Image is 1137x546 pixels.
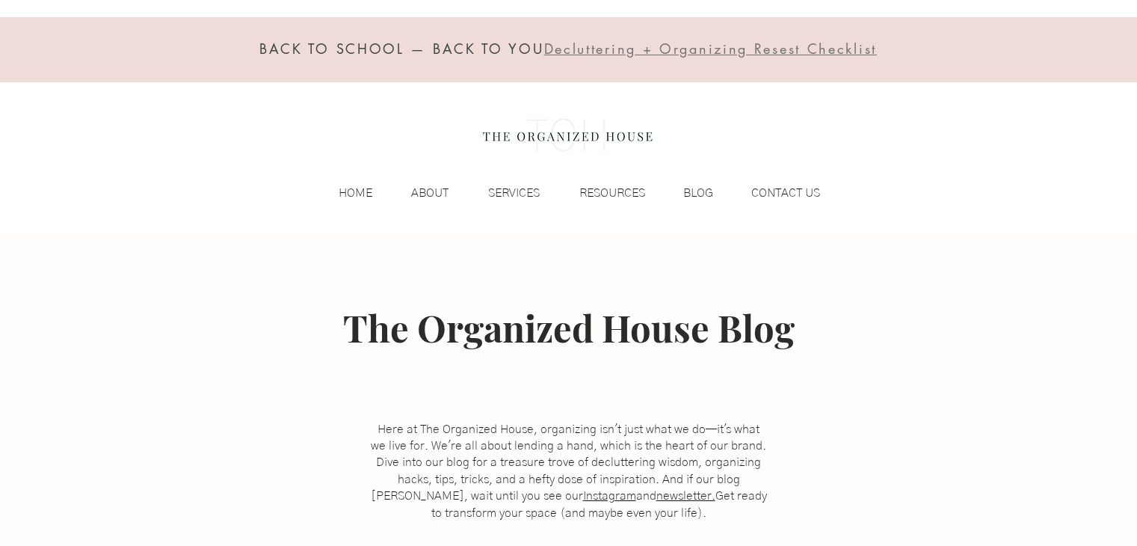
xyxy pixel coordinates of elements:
a: Instagram [583,490,636,502]
span: Decluttering + Organizing Resest Checklist [544,40,877,58]
a: ABOUT [380,182,456,204]
img: the organized house [476,105,659,165]
span: The Organized House Blog [343,303,795,352]
a: SERVICES [456,182,547,204]
nav: Site [308,182,828,204]
p: CONTACT US [744,182,828,204]
a: newsletter. [656,490,715,502]
p: RESOURCES [572,182,653,204]
p: BLOG [676,182,721,204]
p: HOME [331,182,380,204]
a: HOME [308,182,380,204]
a: CONTACT US [721,182,828,204]
span: BACK TO SCHOOL — BACK TO YOU [259,40,544,58]
a: RESOURCES [547,182,653,204]
span: Here at The Organized House, organizing isn't just what we do—it's what we live for. We're all ab... [371,423,767,519]
p: SERVICES [481,182,547,204]
p: ABOUT [404,182,456,204]
a: BLOG [653,182,721,204]
a: Decluttering + Organizing Resest Checklist [544,43,877,57]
